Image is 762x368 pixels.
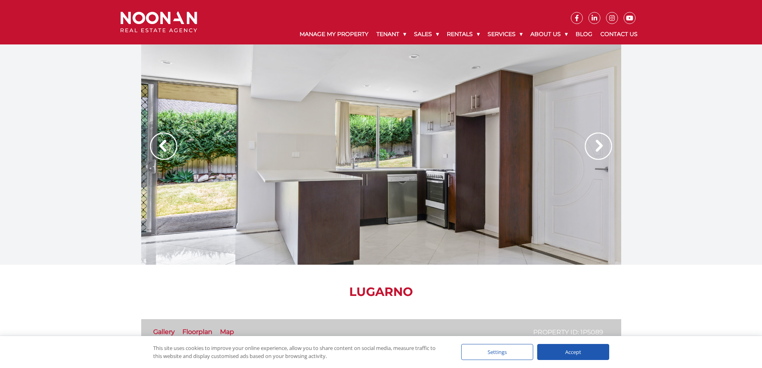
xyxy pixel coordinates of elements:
a: Rentals [443,24,484,44]
a: Sales [410,24,443,44]
img: Noonan Real Estate Agency [120,12,197,33]
div: Settings [461,344,533,360]
div: Accept [537,344,609,360]
a: Blog [572,24,596,44]
div: This site uses cookies to improve your online experience, allow you to share content on social me... [153,344,445,360]
a: Floorplan [182,328,212,336]
img: Arrow slider [150,133,177,160]
img: Arrow slider [585,133,612,160]
p: Property ID: 1P5089 [533,327,603,337]
h1: Lugarno [141,285,621,299]
a: Services [484,24,526,44]
a: Map [220,328,234,336]
a: About Us [526,24,572,44]
a: Gallery [153,328,175,336]
a: Manage My Property [296,24,372,44]
a: Contact Us [596,24,642,44]
a: Tenant [372,24,410,44]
